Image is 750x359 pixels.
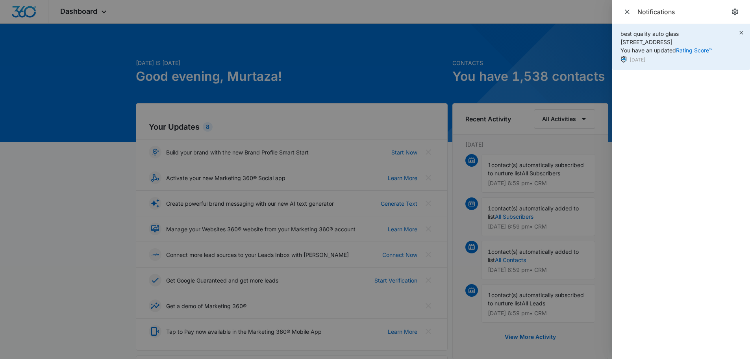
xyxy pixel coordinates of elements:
span: best quality auto glass [STREET_ADDRESS] You have an updated [620,30,713,54]
a: Rating Score™ [676,47,713,54]
div: Notifications [637,7,730,16]
a: notifications.title [730,6,741,17]
button: Close [622,6,633,17]
div: [DATE] [620,56,713,64]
